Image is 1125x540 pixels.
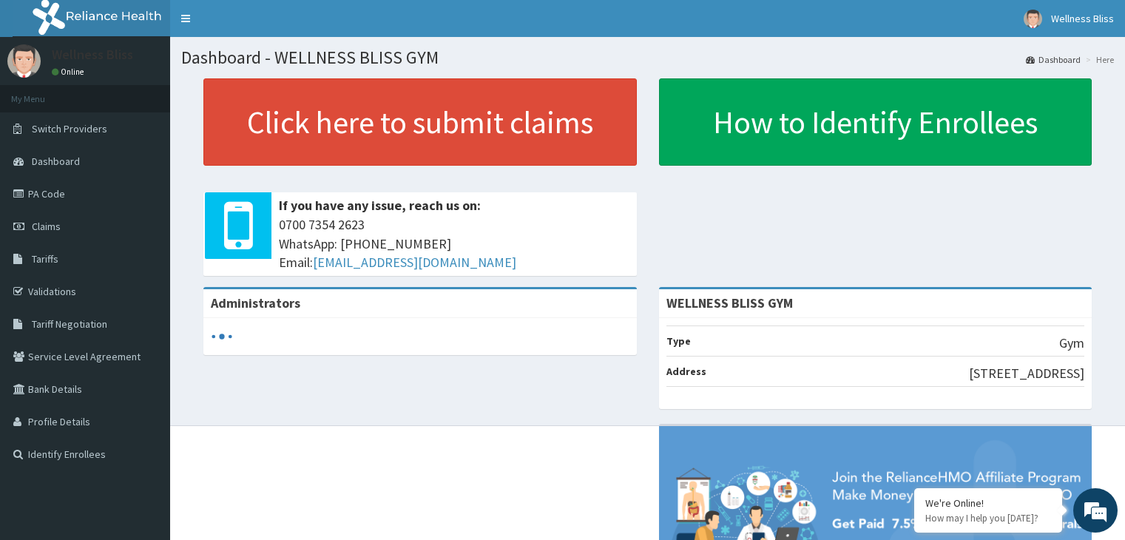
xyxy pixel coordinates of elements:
span: 0700 7354 2623 WhatsApp: [PHONE_NUMBER] Email: [279,215,629,272]
strong: WELLNESS BLISS GYM [666,294,793,311]
b: Address [666,365,706,378]
div: We're Online! [925,496,1051,510]
a: Click here to submit claims [203,78,637,166]
a: How to Identify Enrollees [659,78,1092,166]
a: [EMAIL_ADDRESS][DOMAIN_NAME] [313,254,516,271]
p: Gym [1059,334,1084,353]
svg: audio-loading [211,325,233,348]
b: Administrators [211,294,300,311]
a: Dashboard [1026,53,1081,66]
img: User Image [1024,10,1042,28]
p: How may I help you today? [925,512,1051,524]
img: User Image [7,44,41,78]
span: Tariffs [32,252,58,266]
b: If you have any issue, reach us on: [279,197,481,214]
a: Online [52,67,87,77]
span: Claims [32,220,61,233]
p: Wellness Bliss [52,48,133,61]
span: Tariff Negotiation [32,317,107,331]
span: Dashboard [32,155,80,168]
h1: Dashboard - WELLNESS BLISS GYM [181,48,1114,67]
b: Type [666,334,691,348]
span: Wellness Bliss [1051,12,1114,25]
span: Switch Providers [32,122,107,135]
p: [STREET_ADDRESS] [969,364,1084,383]
li: Here [1082,53,1114,66]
